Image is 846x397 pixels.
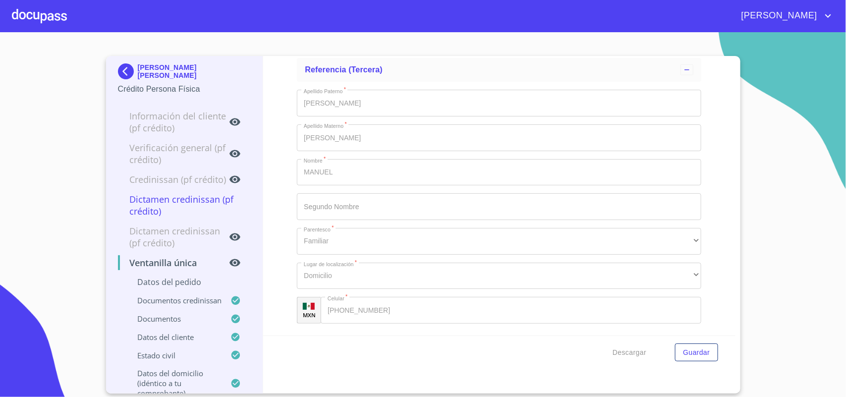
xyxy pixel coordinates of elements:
[734,8,822,24] span: [PERSON_NAME]
[303,311,316,319] p: MXN
[118,277,251,287] p: Datos del pedido
[613,346,646,359] span: Descargar
[734,8,834,24] button: account of current user
[303,303,315,310] img: R93DlvwvvjP9fbrDwZeCRYBHk45OWMq+AAOlFVsxT89f82nwPLnD58IP7+ANJEaWYhP0Tx8kkA0WlQMPQsAAgwAOmBj20AXj6...
[118,193,251,217] p: Dictamen Credinissan (PF crédito)
[118,225,229,249] p: Dictamen Credinissan (PF crédito)
[118,173,229,185] p: Credinissan (PF crédito)
[683,346,710,359] span: Guardar
[118,332,231,342] p: Datos del cliente
[118,63,138,79] img: Docupass spot blue
[118,63,251,83] div: [PERSON_NAME] [PERSON_NAME]
[118,110,229,134] p: Información del cliente (PF crédito)
[297,58,701,82] div: Referencia (tercera)
[118,314,231,324] p: Documentos
[118,257,229,269] p: Ventanilla única
[297,228,701,255] div: Familiar
[305,65,383,74] span: Referencia (tercera)
[297,263,701,289] div: Domicilio
[118,142,229,166] p: Verificación general (PF crédito)
[609,343,650,362] button: Descargar
[138,63,251,79] p: [PERSON_NAME] [PERSON_NAME]
[675,343,718,362] button: Guardar
[118,83,251,95] p: Crédito Persona Física
[118,350,231,360] p: Estado civil
[118,295,231,305] p: Documentos CrediNissan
